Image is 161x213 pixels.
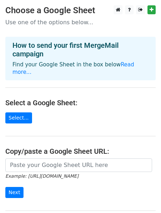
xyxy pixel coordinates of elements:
h4: Copy/paste a Google Sheet URL: [5,147,156,156]
small: Example: [URL][DOMAIN_NAME] [5,173,78,179]
p: Find your Google Sheet in the box below [12,61,149,76]
h4: Select a Google Sheet: [5,98,156,107]
a: Read more... [12,61,134,75]
p: Use one of the options below... [5,19,156,26]
h3: Choose a Google Sheet [5,5,156,16]
h4: How to send your first MergeMail campaign [12,41,149,58]
a: Select... [5,112,32,123]
input: Next [5,187,24,198]
input: Paste your Google Sheet URL here [5,158,152,172]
